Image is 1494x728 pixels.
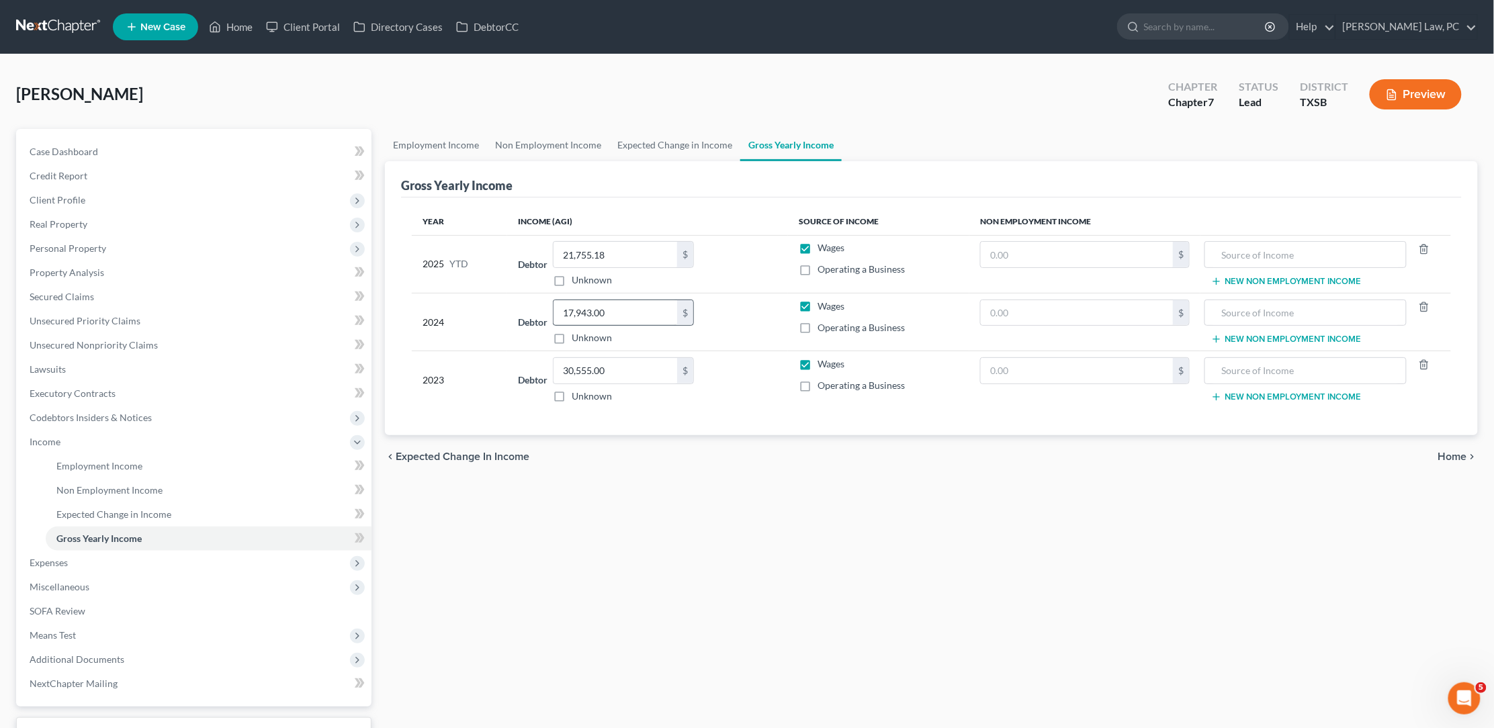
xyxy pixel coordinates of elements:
div: 2025 [423,241,496,287]
input: 0.00 [981,242,1173,267]
span: YTD [449,257,468,271]
span: Wages [818,242,844,253]
th: Source of Income [788,208,969,235]
button: New Non Employment Income [1211,276,1361,287]
div: Lead [1239,95,1278,110]
a: Expected Change in Income [609,129,740,161]
div: $ [677,358,693,383]
a: Employment Income [385,129,487,161]
a: Property Analysis [19,261,371,285]
a: Credit Report [19,164,371,188]
span: New Case [140,22,185,32]
input: Source of Income [1212,242,1399,267]
button: chevron_left Expected Change in Income [385,451,529,462]
span: Expected Change in Income [396,451,529,462]
span: Executory Contracts [30,388,116,399]
a: NextChapter Mailing [19,672,371,696]
button: Preview [1370,79,1462,109]
a: Lawsuits [19,357,371,381]
button: New Non Employment Income [1211,334,1361,345]
a: Directory Cases [347,15,449,39]
span: Codebtors Insiders & Notices [30,412,152,423]
span: Home [1438,451,1467,462]
th: Income (AGI) [507,208,788,235]
div: 2024 [423,300,496,345]
span: Operating a Business [818,263,905,275]
a: Expected Change in Income [46,502,371,527]
a: Employment Income [46,454,371,478]
span: Case Dashboard [30,146,98,157]
a: Gross Yearly Income [46,527,371,551]
span: Additional Documents [30,653,124,665]
span: Credit Report [30,170,87,181]
span: 7 [1208,95,1214,108]
label: Debtor [518,315,547,329]
span: Miscellaneous [30,581,89,592]
a: Gross Yearly Income [740,129,842,161]
div: Gross Yearly Income [401,177,513,193]
span: 5 [1476,682,1487,693]
span: Employment Income [56,460,142,471]
span: NextChapter Mailing [30,678,118,689]
a: Non Employment Income [46,478,371,502]
iframe: Intercom live chat [1448,682,1481,715]
a: SOFA Review [19,599,371,623]
label: Debtor [518,373,547,387]
a: Help [1290,15,1335,39]
input: 0.00 [981,358,1173,383]
span: Real Property [30,218,87,230]
a: Client Portal [259,15,347,39]
a: Unsecured Priority Claims [19,309,371,333]
input: Search by name... [1144,14,1267,39]
label: Unknown [572,331,612,345]
input: 0.00 [554,242,677,267]
div: $ [1173,358,1189,383]
input: Source of Income [1212,358,1399,383]
div: $ [677,242,693,267]
a: Non Employment Income [487,129,609,161]
div: $ [1173,300,1189,326]
div: TXSB [1300,95,1348,110]
a: Home [202,15,259,39]
span: Means Test [30,629,76,641]
span: Personal Property [30,242,106,254]
span: Unsecured Nonpriority Claims [30,339,158,351]
div: $ [1173,242,1189,267]
span: Expenses [30,557,68,568]
a: DebtorCC [449,15,525,39]
span: Property Analysis [30,267,104,278]
th: Non Employment Income [969,208,1451,235]
i: chevron_left [385,451,396,462]
div: Chapter [1168,79,1217,95]
span: Wages [818,358,844,369]
a: Secured Claims [19,285,371,309]
label: Debtor [518,257,547,271]
span: Operating a Business [818,379,905,391]
button: New Non Employment Income [1211,392,1361,402]
div: $ [677,300,693,326]
input: 0.00 [554,358,677,383]
th: Year [412,208,507,235]
div: Chapter [1168,95,1217,110]
div: District [1300,79,1348,95]
div: Status [1239,79,1278,95]
span: Secured Claims [30,291,94,302]
span: Income [30,436,60,447]
span: SOFA Review [30,605,85,617]
label: Unknown [572,390,612,403]
span: Wages [818,300,844,312]
span: Operating a Business [818,322,905,333]
input: 0.00 [554,300,677,326]
span: Expected Change in Income [56,508,171,520]
span: Unsecured Priority Claims [30,315,140,326]
span: Client Profile [30,194,85,206]
div: 2023 [423,357,496,403]
a: [PERSON_NAME] Law, PC [1336,15,1477,39]
input: 0.00 [981,300,1173,326]
button: Home chevron_right [1438,451,1478,462]
i: chevron_right [1467,451,1478,462]
a: Unsecured Nonpriority Claims [19,333,371,357]
span: Non Employment Income [56,484,163,496]
a: Executory Contracts [19,381,371,406]
span: [PERSON_NAME] [16,84,143,103]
